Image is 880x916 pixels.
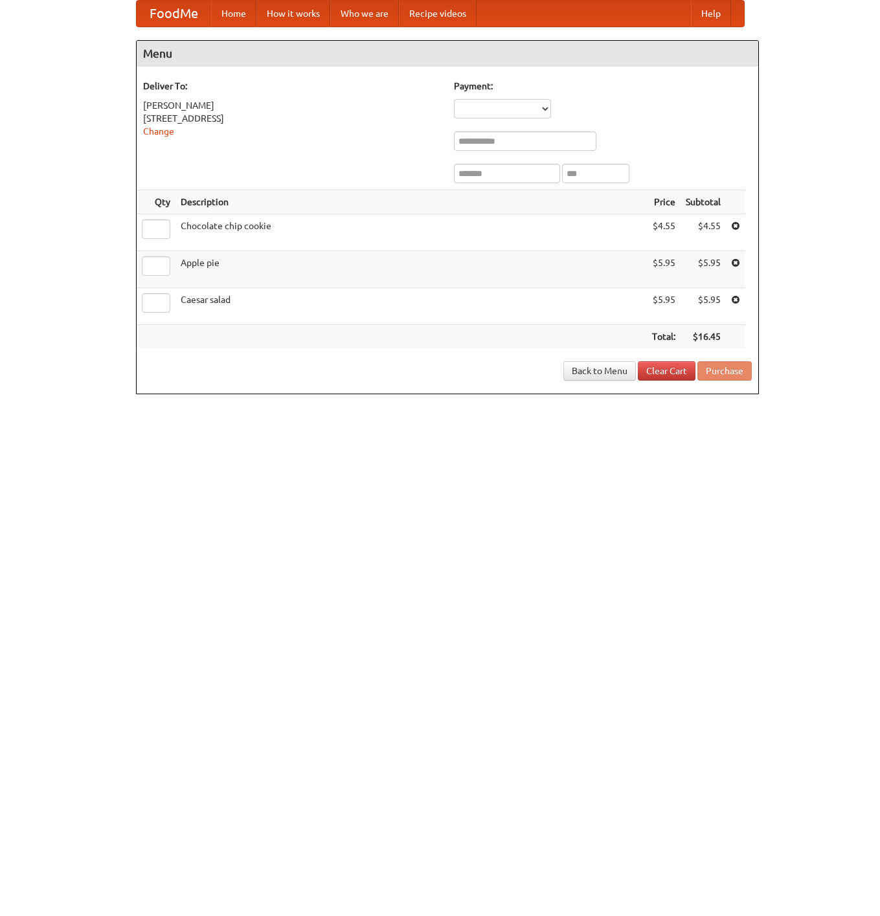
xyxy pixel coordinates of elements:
[137,1,211,27] a: FoodMe
[647,190,681,214] th: Price
[399,1,477,27] a: Recipe videos
[256,1,330,27] a: How it works
[454,80,752,93] h5: Payment:
[143,80,441,93] h5: Deliver To:
[211,1,256,27] a: Home
[681,325,726,349] th: $16.45
[175,288,647,325] td: Caesar salad
[143,126,174,137] a: Change
[175,214,647,251] td: Chocolate chip cookie
[175,251,647,288] td: Apple pie
[681,251,726,288] td: $5.95
[638,361,695,381] a: Clear Cart
[137,190,175,214] th: Qty
[681,214,726,251] td: $4.55
[175,190,647,214] th: Description
[563,361,636,381] a: Back to Menu
[691,1,731,27] a: Help
[647,251,681,288] td: $5.95
[647,214,681,251] td: $4.55
[697,361,752,381] button: Purchase
[143,112,441,125] div: [STREET_ADDRESS]
[143,99,441,112] div: [PERSON_NAME]
[137,41,758,67] h4: Menu
[330,1,399,27] a: Who we are
[647,325,681,349] th: Total:
[647,288,681,325] td: $5.95
[681,190,726,214] th: Subtotal
[681,288,726,325] td: $5.95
